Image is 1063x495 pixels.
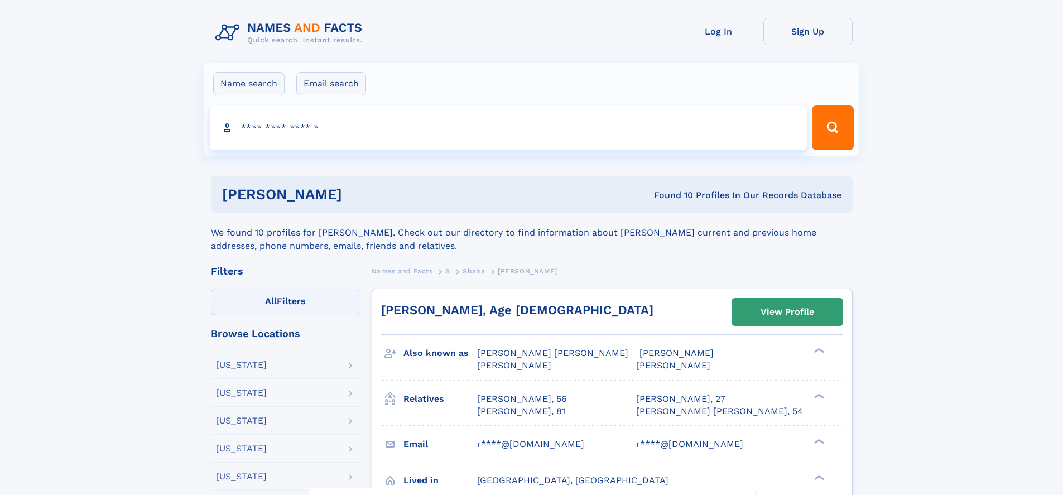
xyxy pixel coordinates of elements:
[811,438,825,445] div: ❯
[477,393,567,405] a: [PERSON_NAME], 56
[811,474,825,481] div: ❯
[211,266,360,276] div: Filters
[636,405,803,417] a: [PERSON_NAME] [PERSON_NAME], 54
[211,213,853,253] div: We found 10 profiles for [PERSON_NAME]. Check out our directory to find information about [PERSON...
[674,18,763,45] a: Log In
[403,471,477,490] h3: Lived in
[403,390,477,409] h3: Relatives
[216,361,267,369] div: [US_STATE]
[463,267,485,275] span: Shaba
[811,347,825,354] div: ❯
[445,264,450,278] a: S
[498,267,557,275] span: [PERSON_NAME]
[216,388,267,397] div: [US_STATE]
[477,348,628,358] span: [PERSON_NAME] [PERSON_NAME]
[403,344,477,363] h3: Also known as
[463,264,485,278] a: Shaba
[213,72,285,95] label: Name search
[636,360,710,371] span: [PERSON_NAME]
[498,189,841,201] div: Found 10 Profiles In Our Records Database
[636,393,725,405] a: [PERSON_NAME], 27
[812,105,853,150] button: Search Button
[477,475,668,486] span: [GEOGRAPHIC_DATA], [GEOGRAPHIC_DATA]
[761,299,814,325] div: View Profile
[216,472,267,481] div: [US_STATE]
[732,299,843,325] a: View Profile
[477,360,551,371] span: [PERSON_NAME]
[763,18,853,45] a: Sign Up
[445,267,450,275] span: S
[216,416,267,425] div: [US_STATE]
[811,392,825,400] div: ❯
[210,105,807,150] input: search input
[211,18,372,48] img: Logo Names and Facts
[381,303,653,317] a: [PERSON_NAME], Age [DEMOGRAPHIC_DATA]
[211,329,360,339] div: Browse Locations
[296,72,366,95] label: Email search
[403,435,477,454] h3: Email
[372,264,433,278] a: Names and Facts
[639,348,714,358] span: [PERSON_NAME]
[211,289,360,315] label: Filters
[265,296,277,306] span: All
[216,444,267,453] div: [US_STATE]
[222,188,498,201] h1: [PERSON_NAME]
[477,405,565,417] a: [PERSON_NAME], 81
